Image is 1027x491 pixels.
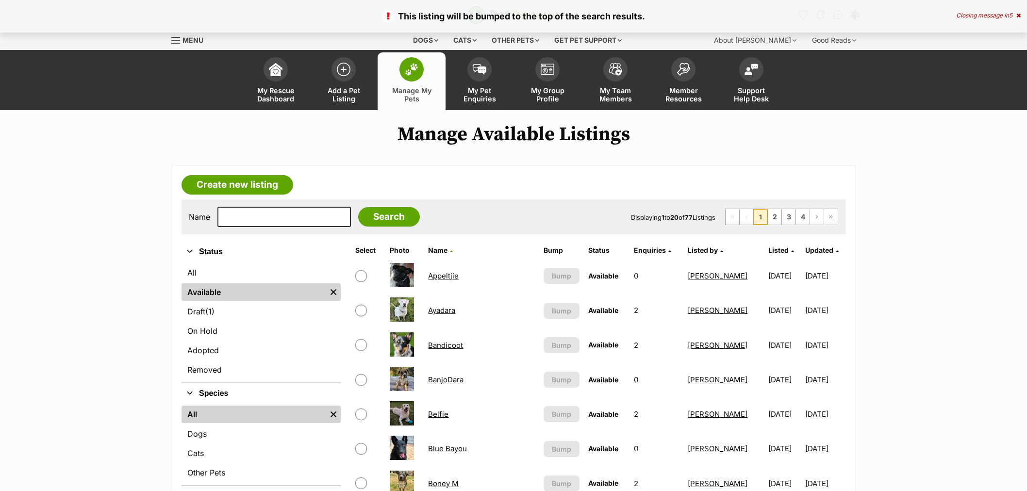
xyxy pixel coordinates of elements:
[269,63,282,76] img: dashboard-icon-eb2f2d2d3e046f16d808141f083e7271f6b2e854fb5c12c21221c1fb7104beca.svg
[326,406,341,423] a: Remove filter
[547,31,629,50] div: Get pet support
[754,209,767,225] span: Page 1
[588,376,618,384] span: Available
[552,478,571,489] span: Bump
[390,86,433,103] span: Manage My Pets
[552,340,571,350] span: Bump
[205,306,215,317] span: (1)
[670,213,679,221] strong: 20
[649,52,717,110] a: Member Resources
[782,209,795,225] a: Page 3
[428,341,463,350] a: Bandicoot
[805,259,845,293] td: [DATE]
[764,432,804,465] td: [DATE]
[588,444,618,453] span: Available
[805,432,845,465] td: [DATE]
[588,479,618,487] span: Available
[588,306,618,314] span: Available
[428,375,464,384] a: BanjoDara
[634,246,666,254] span: translation missing: en.admin.listings.index.attributes.enquiries
[544,268,580,284] button: Bump
[428,271,459,280] a: Appeltjie
[406,31,445,50] div: Dogs
[182,283,326,301] a: Available
[182,245,341,258] button: Status
[254,86,298,103] span: My Rescue Dashboard
[428,444,467,453] a: Blue Bayou
[796,209,810,225] a: Page 4
[182,464,341,481] a: Other Pets
[764,294,804,327] td: [DATE]
[717,52,785,110] a: Support Help Desk
[588,410,618,418] span: Available
[677,63,690,76] img: member-resources-icon-8e73f808a243e03378d46382f2149f9095a855e16c252ad45f914b54edf8863c.svg
[182,361,341,378] a: Removed
[428,306,455,315] a: Ayadara
[351,243,384,258] th: Select
[552,375,571,385] span: Bump
[552,444,571,454] span: Bump
[745,64,758,75] img: help-desk-icon-fdf02630f3aa405de69fd3d07c3f3aa587a6932b1a1747fa1d2bba05be0121f9.svg
[688,246,718,254] span: Listed by
[662,213,664,221] strong: 1
[725,209,838,225] nav: Pagination
[326,283,341,301] a: Remove filter
[688,271,747,280] a: [PERSON_NAME]
[956,12,1021,19] div: Closing message in
[378,52,446,110] a: Manage My Pets
[805,294,845,327] td: [DATE]
[824,209,838,225] a: Last page
[182,36,203,44] span: Menu
[688,479,747,488] a: [PERSON_NAME]
[764,363,804,396] td: [DATE]
[337,63,350,76] img: add-pet-listing-icon-0afa8454b4691262ce3f59096e99ab1cd57d4a30225e0717b998d2c9b9846f56.svg
[446,52,513,110] a: My Pet Enquiries
[513,52,581,110] a: My Group Profile
[322,86,365,103] span: Add a Pet Listing
[764,259,804,293] td: [DATE]
[805,31,863,50] div: Good Reads
[541,64,554,75] img: group-profile-icon-3fa3cf56718a62981997c0bc7e787c4b2cf8bcc04b72c1350f741eb67cf2f40e.svg
[358,207,420,227] input: Search
[182,342,341,359] a: Adopted
[768,246,794,254] a: Listed
[485,31,546,50] div: Other pets
[631,213,715,221] span: Displaying to of Listings
[182,175,293,195] a: Create new listing
[544,337,580,353] button: Bump
[428,246,453,254] a: Name
[630,363,683,396] td: 0
[805,246,833,254] span: Updated
[594,86,637,103] span: My Team Members
[581,52,649,110] a: My Team Members
[685,213,693,221] strong: 77
[805,363,845,396] td: [DATE]
[540,243,583,258] th: Bump
[386,243,424,258] th: Photo
[688,375,747,384] a: [PERSON_NAME]
[182,425,341,442] a: Dogs
[707,31,803,50] div: About [PERSON_NAME]
[182,406,326,423] a: All
[662,86,705,103] span: Member Resources
[609,63,622,76] img: team-members-icon-5396bd8760b3fe7c0b43da4ab00e1e3bb1a5d9ba89233759b79545d2d3fc5d0d.svg
[764,328,804,362] td: [DATE]
[688,246,723,254] a: Listed by
[688,341,747,350] a: [PERSON_NAME]
[182,404,341,485] div: Species
[544,303,580,319] button: Bump
[544,441,580,457] button: Bump
[310,52,378,110] a: Add a Pet Listing
[182,444,341,462] a: Cats
[688,409,747,419] a: [PERSON_NAME]
[182,262,341,382] div: Status
[189,213,210,221] label: Name
[630,294,683,327] td: 2
[428,409,448,419] a: Belfie
[688,306,747,315] a: [PERSON_NAME]
[630,397,683,431] td: 2
[630,328,683,362] td: 2
[182,264,341,281] a: All
[588,341,618,349] span: Available
[10,10,1017,23] p: This listing will be bumped to the top of the search results.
